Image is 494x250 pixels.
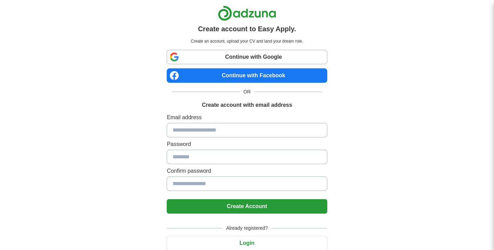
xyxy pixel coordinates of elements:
label: Password [167,140,327,148]
button: Create Account [167,199,327,214]
img: Adzuna logo [218,5,276,21]
a: Login [167,240,327,246]
span: OR [239,88,255,95]
h1: Create account with email address [202,101,292,109]
a: Continue with Facebook [167,68,327,83]
span: Already registered? [222,225,272,232]
p: Create an account, upload your CV and land your dream role. [168,38,326,44]
a: Continue with Google [167,50,327,64]
label: Email address [167,113,327,122]
label: Confirm password [167,167,327,175]
h1: Create account to Easy Apply. [198,24,296,34]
